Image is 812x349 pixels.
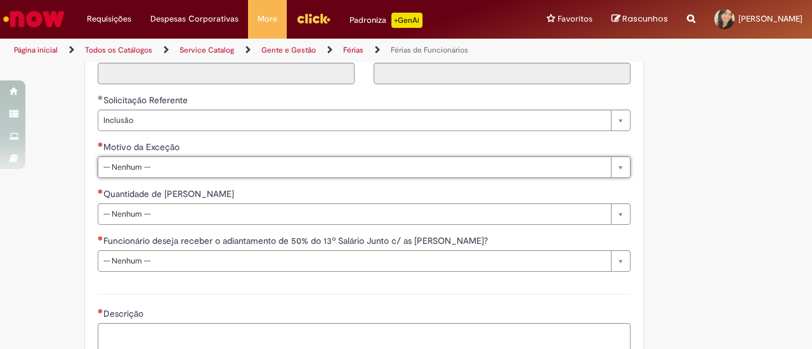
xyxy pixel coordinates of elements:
span: -- Nenhum -- [103,157,605,177]
p: +GenAi [391,13,422,28]
span: Necessários [98,308,103,314]
a: Férias [343,45,363,55]
span: Necessários [98,189,103,194]
a: Gente e Gestão [261,45,316,55]
span: Necessários [98,236,103,241]
a: Página inicial [14,45,58,55]
img: ServiceNow [1,6,67,32]
span: [PERSON_NAME] [738,13,802,24]
input: Nome da Regional / GEO [98,63,355,84]
a: Férias de Funcionários [391,45,468,55]
a: Service Catalog [180,45,234,55]
span: Requisições [87,13,131,25]
span: Motivo da Exceção [103,141,182,153]
span: Favoritos [558,13,593,25]
div: Padroniza [350,13,422,28]
span: More [258,13,277,25]
span: Quantidade de [PERSON_NAME] [103,188,237,200]
span: Obrigatório Preenchido [98,95,103,100]
span: Solicitação Referente [103,94,190,106]
span: -- Nenhum -- [103,251,605,271]
img: click_logo_yellow_360x200.png [296,9,331,28]
span: Rascunhos [622,13,668,25]
span: -- Nenhum -- [103,204,605,224]
span: Necessários [98,142,103,147]
a: Rascunhos [612,13,668,25]
input: Nome da Unidade [374,63,631,84]
span: Descrição [103,308,146,319]
span: Inclusão [103,110,605,130]
span: Despesas Corporativas [150,13,239,25]
a: Todos os Catálogos [85,45,152,55]
ul: Trilhas de página [10,39,532,62]
span: Funcionário deseja receber o adiantamento de 50% do 13º Salário Junto c/ as [PERSON_NAME]? [103,235,490,246]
